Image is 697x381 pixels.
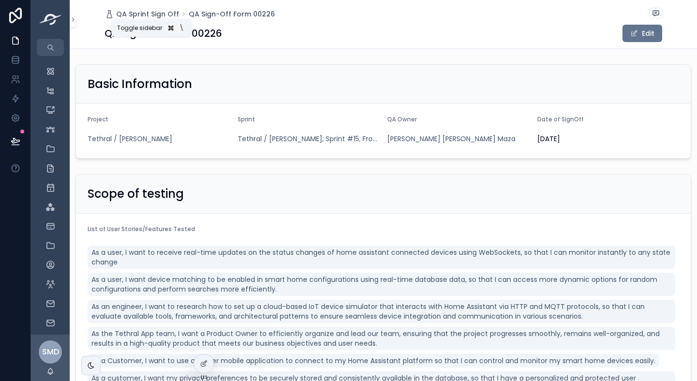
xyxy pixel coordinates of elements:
h2: Scope of testing [88,186,184,202]
span: \ [178,24,185,32]
span: As a user, I want to receive real-time updates on the status changes of home assistant connected ... [91,248,671,267]
span: [DATE] [537,134,680,144]
a: As a user, I want device matching to be enabled in smart home configurations using real-time data... [88,273,675,296]
img: App logo [37,13,64,27]
a: As a Customer, I want to use a Flutter mobile application to connect to my Home Assistant platfor... [88,354,659,367]
span: Project [88,115,108,123]
span: QA Sprint Sign Off [116,9,179,19]
a: QA Sprint Sign Off [105,9,179,19]
span: Toggle sidebar [117,24,162,32]
span: Date of SignOff [537,115,584,123]
span: As a Customer, I want to use a Flutter mobile application to connect to my Home Assistant platfor... [91,356,655,366]
span: List of User Stories/Features Tested [88,225,195,233]
h1: QA Sign-Off Form 00226 [105,27,222,40]
button: Edit [622,25,662,42]
a: QA Sign-Off Form 00226 [189,9,275,19]
div: scrollable content [31,56,70,335]
a: As an engineer, I want to research how to set up a cloud-based IoT device simulator that interact... [88,300,675,323]
span: As the Tethral App team, I want a Product Owner to efficiently organize and lead our team, ensuri... [91,329,671,348]
span: Sprint [238,115,255,123]
a: As the Tethral App team, I want a Product Owner to efficiently organize and lead our team, ensuri... [88,327,675,350]
span: QA Owner [387,115,417,123]
a: Tethral / [PERSON_NAME] [88,134,172,144]
span: As a user, I want device matching to be enabled in smart home configurations using real-time data... [91,275,671,294]
a: As a user, I want to receive real-time updates on the status changes of home assistant connected ... [88,246,675,269]
span: SMD [42,346,59,358]
a: [PERSON_NAME] [PERSON_NAME] Maza [387,134,515,144]
h2: Basic Information [88,76,192,92]
a: Tethral / [PERSON_NAME]; Sprint #15; From [DATE] to [DATE] [238,134,380,144]
span: As an engineer, I want to research how to set up a cloud-based IoT device simulator that interact... [91,302,671,321]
